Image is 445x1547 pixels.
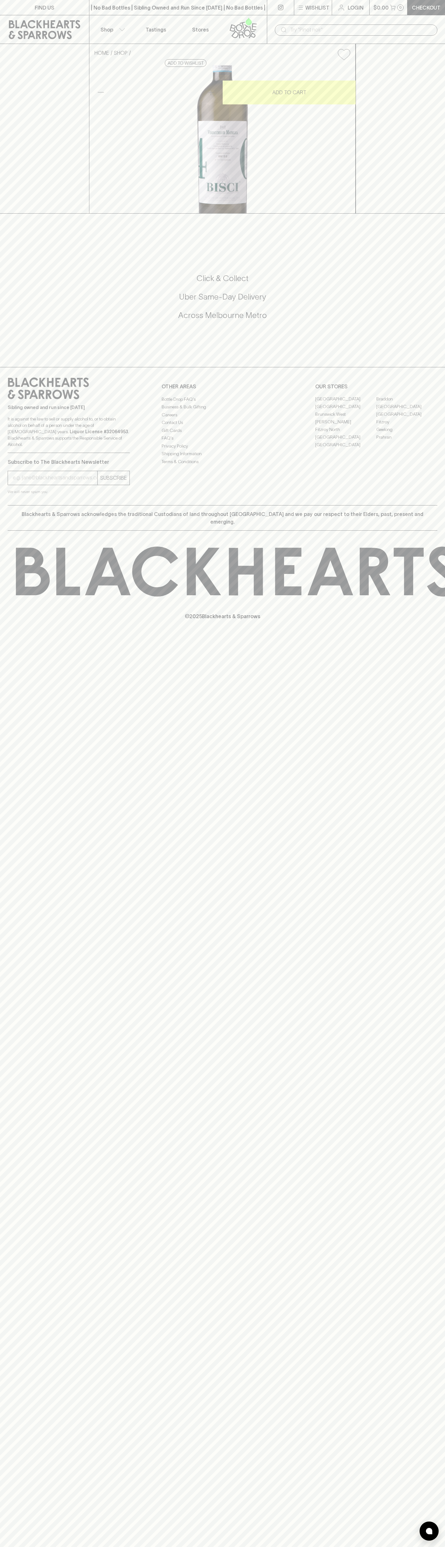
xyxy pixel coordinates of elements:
[305,4,330,11] p: Wishlist
[223,81,356,104] button: ADD TO CART
[13,473,97,483] input: e.g. jane@blackheartsandsparrows.com.au
[98,471,129,485] button: SUBSCRIBE
[162,395,284,403] a: Bottle Drop FAQ's
[162,434,284,442] a: FAQ's
[134,15,178,44] a: Tastings
[162,411,284,419] a: Careers
[315,434,376,441] a: [GEOGRAPHIC_DATA]
[100,474,127,482] p: SUBSCRIBE
[8,458,130,466] p: Subscribe to The Blackhearts Newsletter
[376,426,437,434] a: Geelong
[315,441,376,449] a: [GEOGRAPHIC_DATA]
[114,50,128,56] a: SHOP
[162,403,284,411] a: Business & Bulk Gifting
[272,88,306,96] p: ADD TO CART
[178,15,223,44] a: Stores
[162,419,284,427] a: Contact Us
[192,26,209,33] p: Stores
[315,411,376,418] a: Brunswick West
[8,273,437,284] h5: Click & Collect
[162,442,284,450] a: Privacy Policy
[35,4,54,11] p: FIND US
[8,489,130,495] p: We will never spam you
[70,429,128,434] strong: Liquor License #32064953
[376,418,437,426] a: Fitzroy
[89,65,355,213] img: 35934.png
[8,404,130,411] p: Sibling owned and run since [DATE]
[426,1528,432,1534] img: bubble-icon
[8,416,130,448] p: It is against the law to sell or supply alcohol to, or to obtain alcohol on behalf of a person un...
[376,395,437,403] a: Braddon
[146,26,166,33] p: Tastings
[94,50,109,56] a: HOME
[8,292,437,302] h5: Uber Same-Day Delivery
[315,383,437,390] p: OUR STORES
[376,403,437,411] a: [GEOGRAPHIC_DATA]
[315,395,376,403] a: [GEOGRAPHIC_DATA]
[162,427,284,434] a: Gift Cards
[376,411,437,418] a: [GEOGRAPHIC_DATA]
[315,426,376,434] a: Fitzroy North
[290,25,432,35] input: Try "Pinot noir"
[412,4,441,11] p: Checkout
[162,458,284,465] a: Terms & Conditions
[12,510,433,526] p: Blackhearts & Sparrows acknowledges the traditional Custodians of land throughout [GEOGRAPHIC_DAT...
[165,59,206,67] button: Add to wishlist
[89,15,134,44] button: Shop
[348,4,364,11] p: Login
[373,4,389,11] p: $0.00
[8,248,437,354] div: Call to action block
[399,6,402,9] p: 0
[162,450,284,458] a: Shipping Information
[162,383,284,390] p: OTHER AREAS
[315,418,376,426] a: [PERSON_NAME]
[101,26,113,33] p: Shop
[8,310,437,321] h5: Across Melbourne Metro
[335,46,353,63] button: Add to wishlist
[315,403,376,411] a: [GEOGRAPHIC_DATA]
[376,434,437,441] a: Prahran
